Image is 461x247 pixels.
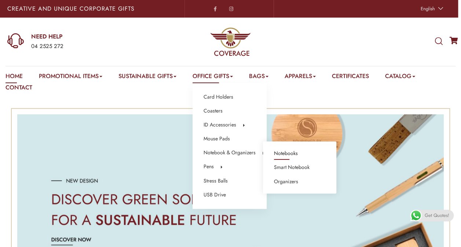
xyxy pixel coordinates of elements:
[285,72,316,83] a: Apparels
[204,106,223,116] a: Coasters
[39,72,102,83] a: Promotional Items
[204,134,230,144] a: Mouse Pads
[6,72,23,83] a: Home
[204,92,233,102] a: Card Holders
[274,163,310,172] a: Smart Notebook
[425,210,449,221] span: Get Quotes!
[118,72,176,83] a: Sustainable Gifts
[249,72,268,83] a: Bags
[193,72,233,83] a: Office Gifts
[204,120,236,130] a: ID Accessories
[31,42,150,51] div: 04 2525 272
[332,72,369,83] a: Certificates
[7,6,181,12] p: Creative and Unique Corporate Gifts
[274,149,298,158] a: Notebooks
[204,176,228,186] a: Stress Balls
[420,5,435,12] span: English
[274,177,298,187] a: Organizers
[385,72,415,83] a: Catalog
[31,33,150,41] a: NEED HELP
[204,162,214,172] a: Pens
[204,190,226,200] a: USB Drive
[6,83,32,95] a: Contact
[204,148,256,158] a: Notebook & Organizers
[417,4,445,14] a: English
